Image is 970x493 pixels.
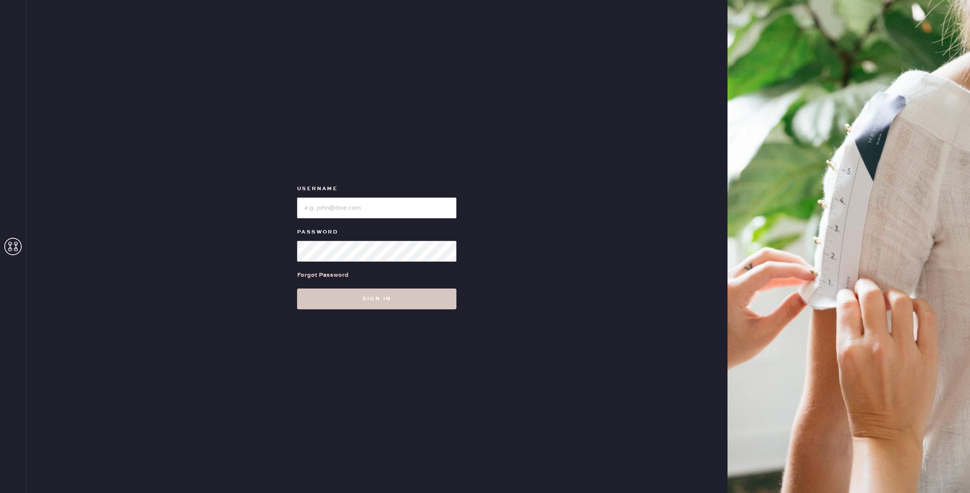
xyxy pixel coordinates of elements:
[297,270,349,280] div: Forgot Password
[297,289,456,309] button: Sign in
[297,227,456,237] label: Password
[297,262,349,289] a: Forgot Password
[297,198,456,218] input: e.g. john@doe.com
[297,184,456,194] label: Username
